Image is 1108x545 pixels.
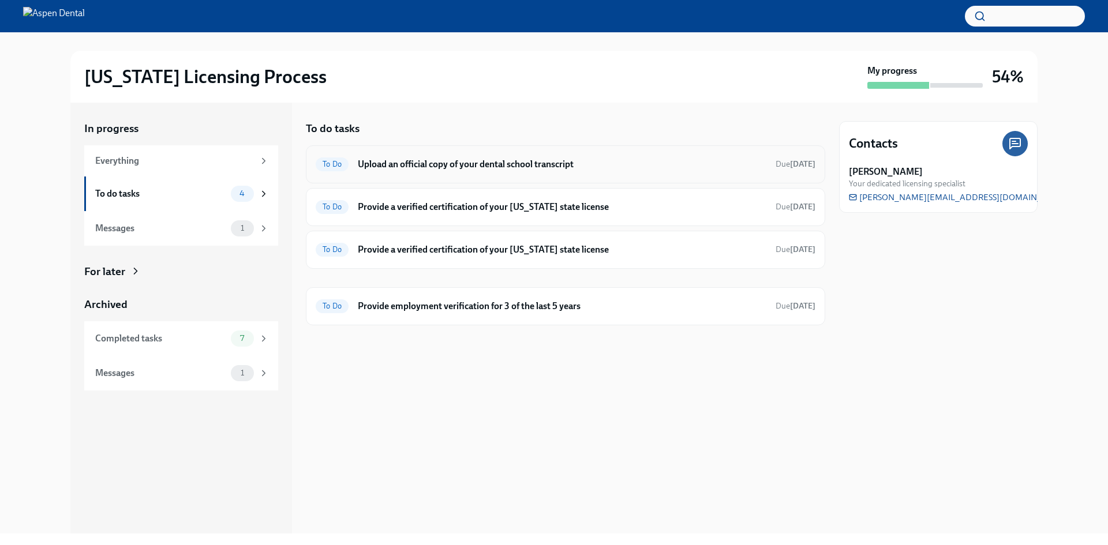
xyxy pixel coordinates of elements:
span: To Do [316,202,349,211]
h3: 54% [992,66,1024,87]
strong: [DATE] [790,301,815,311]
span: October 11th, 2025 09:00 [776,201,815,212]
strong: My progress [867,65,917,77]
span: To Do [316,160,349,168]
h5: To do tasks [306,121,360,136]
span: 4 [233,189,252,198]
div: For later [84,264,125,279]
span: Your dedicated licensing specialist [849,178,965,189]
h4: Contacts [849,135,898,152]
span: 1 [234,369,251,377]
span: 7 [233,334,251,343]
h6: Provide employment verification for 3 of the last 5 years [358,300,766,313]
img: Aspen Dental [23,7,85,25]
h6: Provide a verified certification of your [US_STATE] state license [358,201,766,213]
a: For later [84,264,278,279]
a: To DoProvide a verified certification of your [US_STATE] state licenseDue[DATE] [316,198,815,216]
span: October 25th, 2025 09:00 [776,159,815,170]
h2: [US_STATE] Licensing Process [84,65,327,88]
div: Everything [95,155,254,167]
span: Due [776,301,815,311]
a: In progress [84,121,278,136]
strong: [DATE] [790,245,815,254]
span: Due [776,245,815,254]
span: 1 [234,224,251,232]
strong: [PERSON_NAME] [849,166,923,178]
div: Completed tasks [95,332,226,345]
a: Messages1 [84,356,278,390]
a: To DoProvide employment verification for 3 of the last 5 yearsDue[DATE] [316,297,815,315]
span: To Do [316,245,349,254]
a: [PERSON_NAME][EMAIL_ADDRESS][DOMAIN_NAME] [849,191,1069,203]
div: Messages [95,222,226,235]
h6: Provide a verified certification of your [US_STATE] state license [358,243,766,256]
a: To DoUpload an official copy of your dental school transcriptDue[DATE] [316,155,815,174]
span: Due [776,159,815,169]
h6: Upload an official copy of your dental school transcript [358,158,766,171]
a: Completed tasks7 [84,321,278,356]
strong: [DATE] [790,159,815,169]
a: Everything [84,145,278,176]
a: Archived [84,297,278,312]
div: To do tasks [95,187,226,200]
div: Messages [95,367,226,379]
span: Due [776,202,815,212]
a: To do tasks4 [84,176,278,211]
span: October 2nd, 2025 09:00 [776,300,815,311]
span: October 11th, 2025 09:00 [776,244,815,255]
strong: [DATE] [790,202,815,212]
a: Messages1 [84,211,278,246]
a: To DoProvide a verified certification of your [US_STATE] state licenseDue[DATE] [316,240,815,259]
span: To Do [316,302,349,310]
